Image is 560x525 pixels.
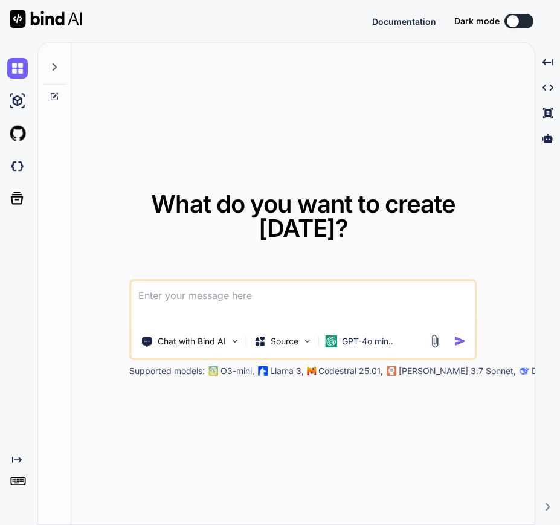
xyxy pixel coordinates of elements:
[307,367,316,375] img: Mistral-AI
[7,91,28,111] img: ai-studio
[158,335,226,347] p: Chat with Bind AI
[342,335,393,347] p: GPT-4o min..
[10,10,82,28] img: Bind AI
[318,365,383,377] p: Codestral 25.01,
[258,366,268,376] img: Llama2
[7,123,28,144] img: githubLight
[270,365,304,377] p: Llama 3,
[520,366,529,376] img: claude
[428,334,442,348] img: attachment
[372,16,436,27] span: Documentation
[129,365,205,377] p: Supported models:
[208,366,218,376] img: GPT-4
[271,335,298,347] p: Source
[399,365,516,377] p: [PERSON_NAME] 3.7 Sonnet,
[230,336,240,346] img: Pick Tools
[372,15,436,28] button: Documentation
[454,335,466,347] img: icon
[454,15,500,27] span: Dark mode
[387,366,396,376] img: claude
[151,189,455,243] span: What do you want to create [DATE]?
[7,156,28,176] img: darkCloudIdeIcon
[220,365,254,377] p: O3-mini,
[302,336,312,346] img: Pick Models
[325,335,337,347] img: GPT-4o mini
[7,58,28,79] img: chat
